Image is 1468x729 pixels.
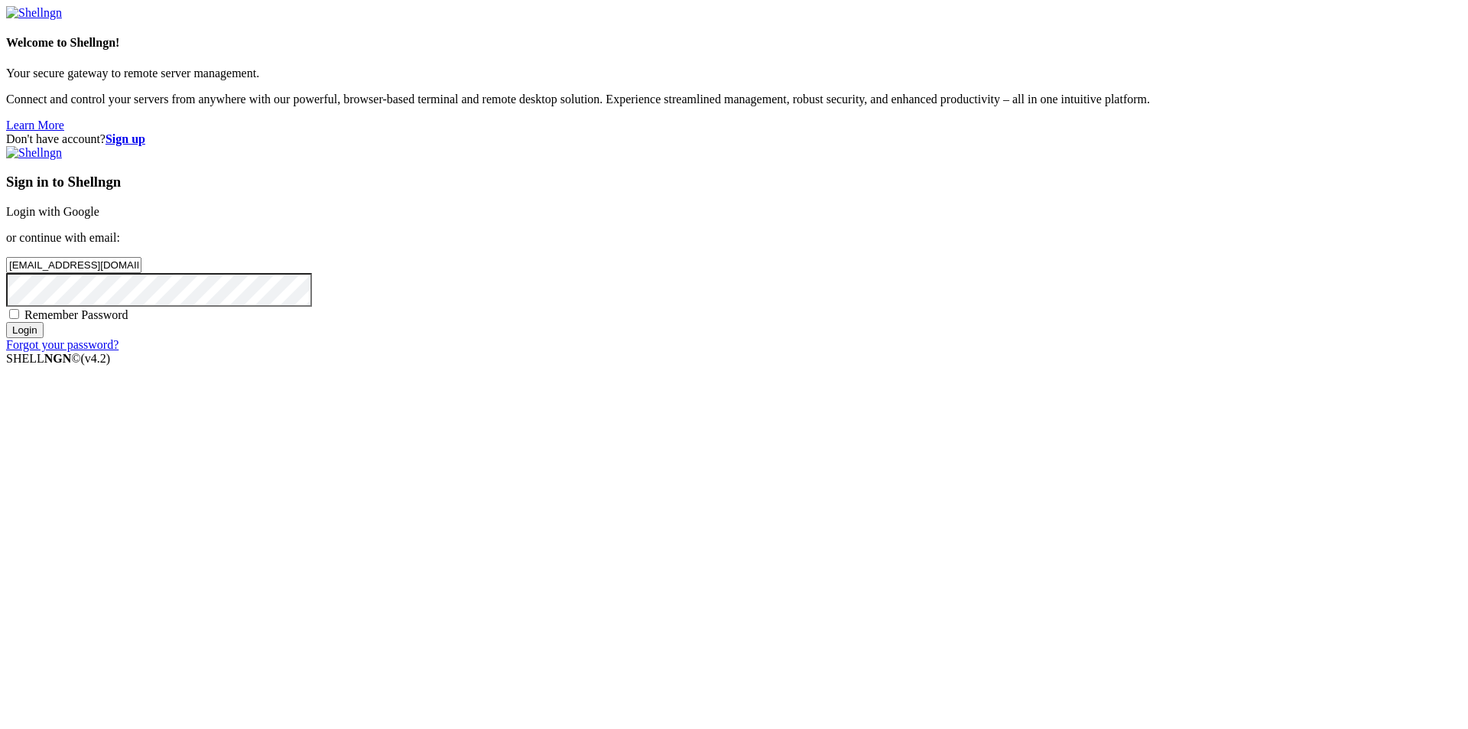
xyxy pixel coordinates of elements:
p: or continue with email: [6,231,1462,245]
div: Don't have account? [6,132,1462,146]
input: Email address [6,257,141,273]
a: Learn More [6,119,64,132]
span: SHELL © [6,352,110,365]
h4: Welcome to Shellngn! [6,36,1462,50]
img: Shellngn [6,146,62,160]
img: Shellngn [6,6,62,20]
a: Login with Google [6,205,99,218]
span: Remember Password [24,308,128,321]
h3: Sign in to Shellngn [6,174,1462,190]
input: Login [6,322,44,338]
p: Your secure gateway to remote server management. [6,67,1462,80]
p: Connect and control your servers from anywhere with our powerful, browser-based terminal and remo... [6,93,1462,106]
span: 4.2.0 [81,352,111,365]
input: Remember Password [9,309,19,319]
a: Sign up [106,132,145,145]
b: NGN [44,352,72,365]
a: Forgot your password? [6,338,119,351]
